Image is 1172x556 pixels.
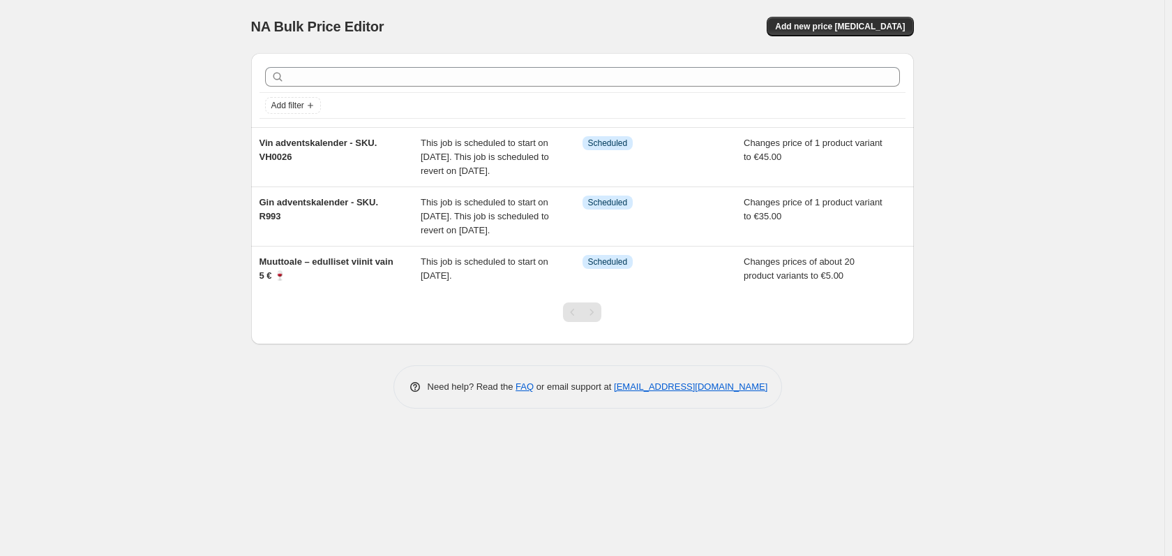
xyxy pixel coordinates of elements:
span: Add new price [MEDICAL_DATA] [775,21,905,32]
span: Scheduled [588,256,628,268]
span: This job is scheduled to start on [DATE]. This job is scheduled to revert on [DATE]. [421,138,549,176]
span: Gin adventskalender - SKU. R993 [260,197,379,221]
span: NA Bulk Price Editor [251,19,384,34]
span: Changes price of 1 product variant to €45.00 [744,138,882,162]
a: FAQ [516,381,534,392]
span: Vin adventskalender - SKU. VH0026 [260,138,377,162]
span: This job is scheduled to start on [DATE]. This job is scheduled to revert on [DATE]. [421,197,549,235]
span: This job is scheduled to start on [DATE]. [421,256,548,281]
span: Add filter [271,100,304,111]
nav: Pagination [563,302,601,322]
button: Add filter [265,97,321,114]
span: or email support at [534,381,614,392]
span: Changes price of 1 product variant to €35.00 [744,197,882,221]
button: Add new price [MEDICAL_DATA] [767,17,913,36]
span: Need help? Read the [428,381,516,392]
span: Changes prices of about 20 product variants to €5.00 [744,256,855,281]
a: [EMAIL_ADDRESS][DOMAIN_NAME] [614,381,767,392]
span: Scheduled [588,138,628,149]
span: Muuttoale – edulliset viinit vain 5 € 🍷 [260,256,393,281]
span: Scheduled [588,197,628,208]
